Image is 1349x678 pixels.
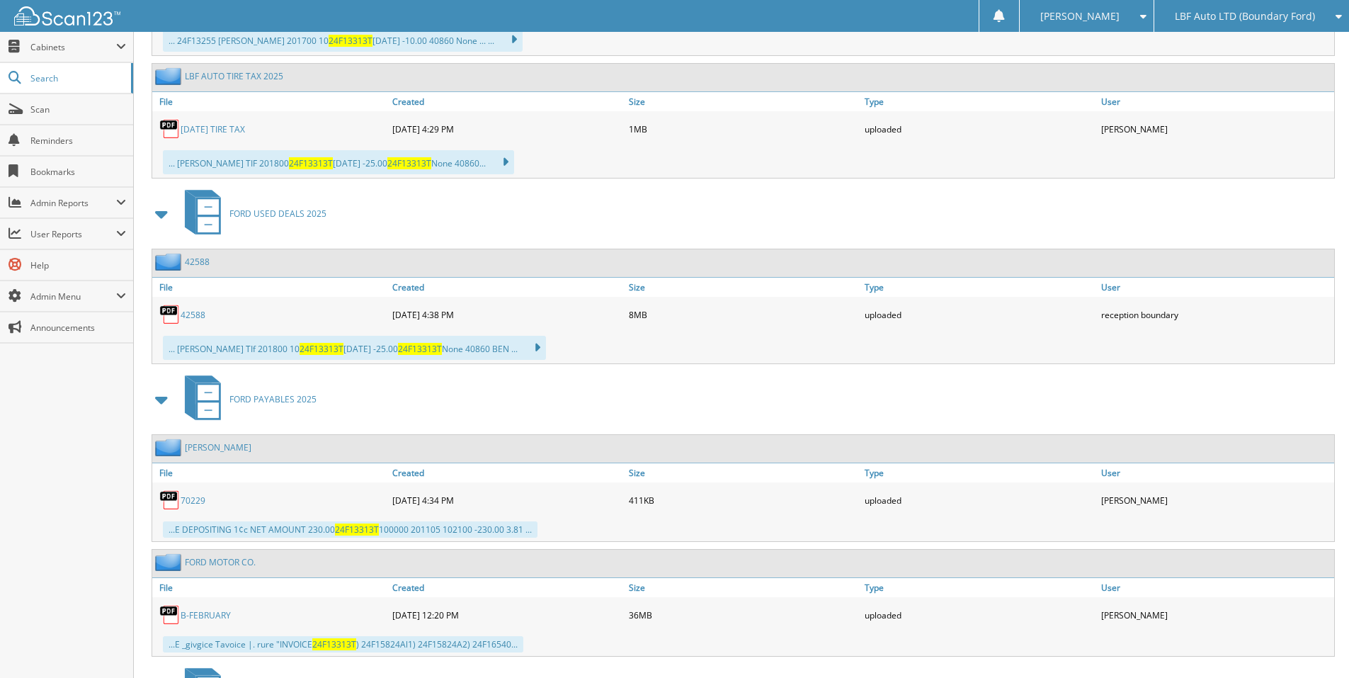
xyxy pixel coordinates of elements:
a: Type [861,92,1098,111]
a: Type [861,463,1098,482]
img: scan123-logo-white.svg [14,6,120,26]
div: uploaded [861,601,1098,629]
img: PDF.png [159,490,181,511]
div: reception boundary [1098,300,1334,329]
div: [DATE] 4:38 PM [389,300,625,329]
a: User [1098,278,1334,297]
div: [PERSON_NAME] [1098,115,1334,143]
div: uploaded [861,300,1098,329]
iframe: Chat Widget [1278,610,1349,678]
a: Type [861,578,1098,597]
a: 70229 [181,495,205,507]
img: PDF.png [159,304,181,325]
a: Created [389,578,625,597]
a: Size [625,92,862,111]
span: 24F13313T [312,638,356,650]
div: ...E DEPOSITING 1¢c NET AMOUNT 230.00 100000 201105 102100 -230.00 3.81 ... [163,521,537,538]
a: [PERSON_NAME] [185,441,251,453]
a: LBF AUTO TIRE TAX 2025 [185,70,283,82]
div: [DATE] 4:29 PM [389,115,625,143]
a: User [1098,92,1334,111]
span: Bookmarks [30,166,126,178]
a: Type [861,278,1098,297]
span: Cabinets [30,41,116,53]
a: File [152,463,389,482]
div: ... [PERSON_NAME] TIF 201800 [DATE] -25.00 None 40860... [163,150,514,174]
span: 24F13313T [329,35,372,47]
div: [PERSON_NAME] [1098,601,1334,629]
div: 36MB [625,601,862,629]
div: uploaded [861,486,1098,514]
span: Help [30,259,126,271]
div: ... 24F13255 [PERSON_NAME] 201700 10 [DATE] -10.00 40860 None ... ... [163,28,523,52]
span: LBF Auto LTD (Boundary Ford) [1175,12,1315,21]
img: folder2.png [155,439,185,456]
span: Admin Menu [30,290,116,303]
a: Size [625,463,862,482]
img: folder2.png [155,553,185,571]
div: [DATE] 4:34 PM [389,486,625,514]
div: 411KB [625,486,862,514]
img: PDF.png [159,604,181,626]
span: Reminders [30,135,126,147]
img: folder2.png [155,253,185,271]
span: Admin Reports [30,197,116,209]
div: [PERSON_NAME] [1098,486,1334,514]
div: [DATE] 12:20 PM [389,601,625,629]
a: Size [625,278,862,297]
a: FORD USED DEALS 2025 [176,186,326,242]
div: 8MB [625,300,862,329]
span: 24F13313T [300,343,343,355]
div: ... [PERSON_NAME] TIf 201800 10 [DATE] -25.00 None 40860 BEN ... [163,336,546,360]
a: Created [389,92,625,111]
a: FORD MOTOR CO. [185,556,256,568]
a: 42588 [185,256,210,268]
div: uploaded [861,115,1098,143]
a: User [1098,463,1334,482]
a: B-FEBRUARY [181,609,231,621]
a: [DATE] TIRE TAX [181,123,245,135]
span: User Reports [30,228,116,240]
span: FORD PAYABLES 2025 [229,393,317,405]
a: File [152,578,389,597]
img: folder2.png [155,67,185,85]
a: FORD PAYABLES 2025 [176,371,317,427]
a: Size [625,578,862,597]
a: File [152,278,389,297]
span: 24F13313T [335,524,379,536]
span: Scan [30,103,126,115]
div: ...E _givgice Tavoice |. rure "INVOICE ) 24F15824Al1) 24F15824A2) 24F16540... [163,636,523,652]
span: Search [30,72,124,84]
a: File [152,92,389,111]
a: Created [389,278,625,297]
span: 24F13313T [398,343,442,355]
img: PDF.png [159,118,181,140]
a: Created [389,463,625,482]
a: 42588 [181,309,205,321]
span: Announcements [30,322,126,334]
span: 24F13313T [387,157,431,169]
span: FORD USED DEALS 2025 [229,208,326,220]
div: 1MB [625,115,862,143]
a: User [1098,578,1334,597]
span: [PERSON_NAME] [1040,12,1120,21]
span: 24F13313T [289,157,333,169]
